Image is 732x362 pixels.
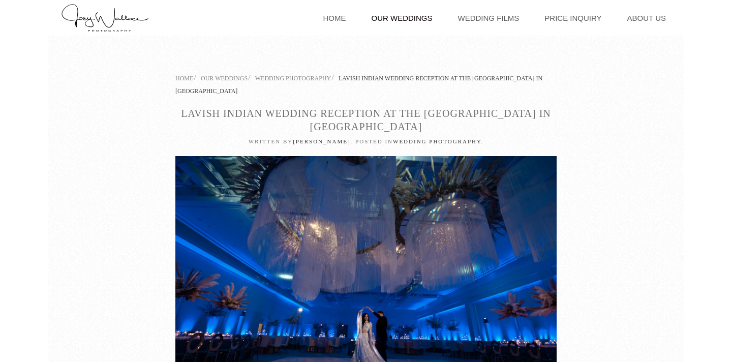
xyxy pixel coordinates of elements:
[175,137,557,146] p: Written by . Posted in .
[393,138,481,144] a: Wedding Photography
[293,138,350,144] a: [PERSON_NAME]
[255,75,331,82] a: Wedding Photography
[175,75,193,82] a: Home
[175,107,557,133] h1: Lavish Indian Wedding Reception at the [GEOGRAPHIC_DATA] in [GEOGRAPHIC_DATA]
[201,75,248,82] a: Our Weddings
[175,71,557,97] nav: Breadcrumb
[175,75,542,95] span: Lavish Indian Wedding Reception at the [GEOGRAPHIC_DATA] in [GEOGRAPHIC_DATA]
